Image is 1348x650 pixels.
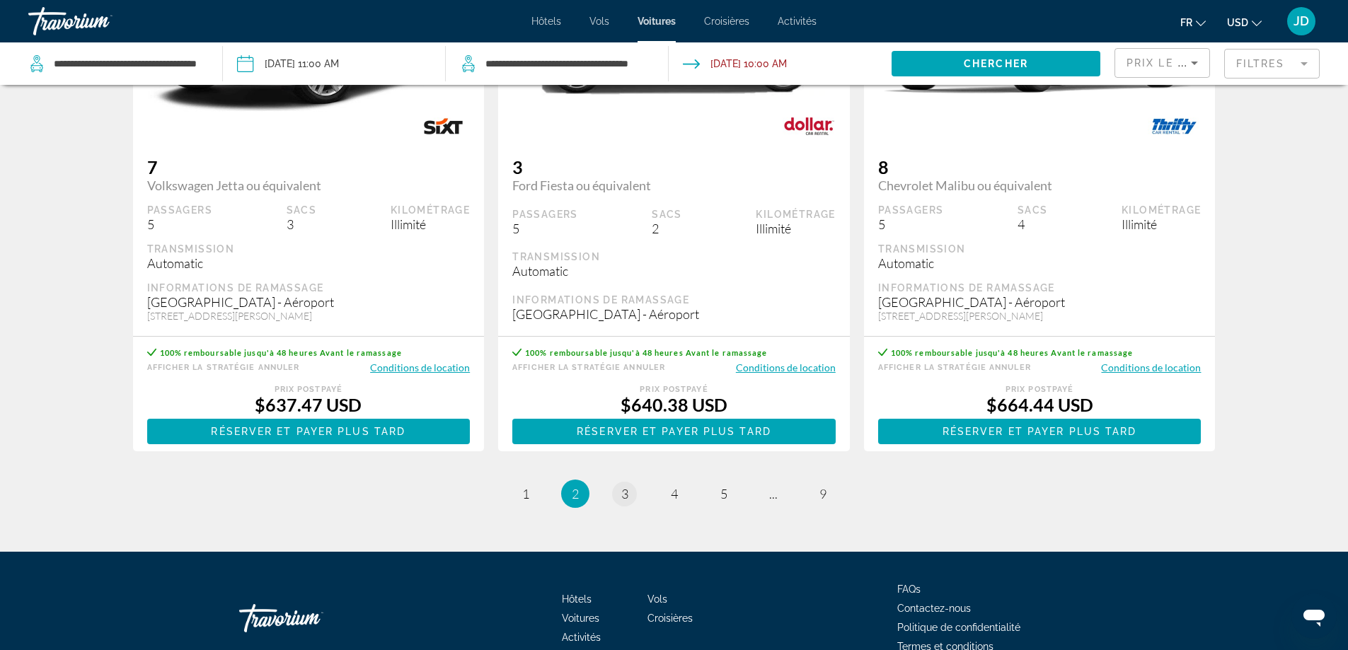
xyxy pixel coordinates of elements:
span: 100% remboursable jusqu'à 48 heures Avant le ramassage [525,348,767,357]
div: 4 [1018,216,1048,232]
div: Informations de ramassage [147,282,471,294]
a: Vols [647,593,667,605]
div: Kilométrage [391,204,470,216]
div: 5 [147,216,213,232]
mat-select: Sort by [1127,54,1198,71]
div: Prix ​​postpayé [512,385,836,394]
span: Vols [589,16,609,27]
span: Contactez-nous [897,603,971,614]
button: User Menu [1283,6,1320,36]
button: Drop-off date: Oct 25, 2025 10:00 AM [683,42,787,85]
span: 9 [819,486,826,501]
img: DOLLAR [768,110,850,142]
div: Kilométrage [1122,204,1201,216]
button: Conditions de location [370,361,470,374]
button: Réserver et payer plus tard [878,419,1202,444]
div: Transmission [147,243,471,255]
div: Transmission [878,243,1202,255]
div: Illimité [1122,216,1201,232]
a: Travorium [28,3,170,40]
div: [STREET_ADDRESS][PERSON_NAME] [147,310,471,322]
div: $640.38 USD [512,394,836,415]
div: [GEOGRAPHIC_DATA] - Aéroport [147,294,471,310]
div: Sacs [1018,204,1048,216]
span: 100% remboursable jusqu'à 48 heures Avant le ramassage [160,348,402,357]
span: Chevrolet Malibu ou équivalent [878,178,1202,193]
div: 5 [512,221,578,236]
span: Volkswagen Jetta ou équivalent [147,178,471,193]
a: Activités [562,632,601,643]
button: Réserver et payer plus tard [147,419,471,444]
div: [GEOGRAPHIC_DATA] - Aéroport [512,306,836,322]
img: THRIFTY [1134,110,1215,142]
div: Prix ​​postpayé [147,385,471,394]
a: Politique de confidentialité [897,622,1020,633]
div: Illimité [756,221,835,236]
button: Change language [1180,12,1206,33]
div: Informations de ramassage [512,294,836,306]
a: FAQs [897,584,921,595]
button: Afficher la stratégie Annuler [147,361,300,374]
span: 2 [572,486,579,501]
iframe: Bouton de lancement de la fenêtre de messagerie [1291,593,1337,639]
div: Automatic [147,255,471,271]
span: fr [1180,17,1192,28]
div: Informations de ramassage [878,282,1202,294]
span: Voitures [562,613,599,624]
a: Croisières [704,16,749,27]
button: Réserver et payer plus tard [512,419,836,444]
span: USD [1227,17,1248,28]
span: Réserver et payer plus tard [211,426,405,437]
div: 5 [878,216,944,232]
button: Conditions de location [1101,361,1201,374]
div: Prix ​​postpayé [878,385,1202,394]
span: Réserver et payer plus tard [943,426,1137,437]
span: 8 [878,156,1202,178]
span: Voitures [638,16,676,27]
div: Passagers [147,204,213,216]
div: Automatic [878,255,1202,271]
button: Conditions de location [736,361,836,374]
span: JD [1294,14,1309,28]
span: 5 [720,486,727,501]
a: Croisières [647,613,693,624]
div: [STREET_ADDRESS][PERSON_NAME] [878,310,1202,322]
span: 100% remboursable jusqu'à 48 heures Avant le ramassage [891,348,1133,357]
button: Afficher la stratégie Annuler [512,361,665,374]
span: Chercher [964,58,1028,69]
div: Passagers [512,208,578,221]
button: Filter [1224,48,1320,79]
img: SIXT [403,110,484,142]
span: ... [769,486,778,501]
div: Automatic [512,263,836,279]
div: $637.47 USD [147,394,471,415]
a: Activités [778,16,817,27]
button: Chercher [892,51,1100,76]
a: Hôtels [562,593,592,605]
div: Sacs [652,208,682,221]
div: Sacs [287,204,317,216]
span: 1 [522,486,529,501]
span: 3 [621,486,628,501]
div: Kilométrage [756,208,835,221]
span: 4 [671,486,678,501]
div: Illimité [391,216,470,232]
div: $664.44 USD [878,394,1202,415]
span: Ford Fiesta ou équivalent [512,178,836,193]
div: Passagers [878,204,944,216]
button: Pickup date: Oct 15, 2025 11:00 AM [237,42,339,85]
a: Travorium [239,597,381,639]
div: 2 [652,221,682,236]
button: Afficher la stratégie Annuler [878,361,1031,374]
span: Prix ​​le plus bas [1127,57,1238,69]
nav: Pagination [133,480,1216,508]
